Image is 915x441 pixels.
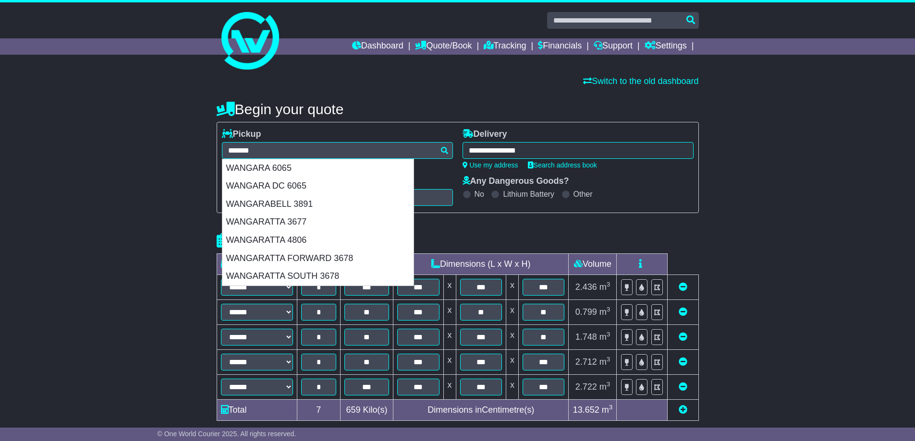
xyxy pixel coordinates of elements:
[484,38,526,55] a: Tracking
[222,267,414,286] div: WANGARATTA SOUTH 3678
[415,38,472,55] a: Quote/Book
[679,332,687,342] a: Remove this item
[463,176,569,187] label: Any Dangerous Goods?
[463,161,518,169] a: Use my address
[599,282,610,292] span: m
[506,325,518,350] td: x
[217,233,337,249] h4: Package details |
[443,375,456,400] td: x
[222,195,414,214] div: WANGARABELL 3891
[602,405,613,415] span: m
[575,382,597,392] span: 2.722
[443,275,456,300] td: x
[607,281,610,288] sup: 3
[573,405,599,415] span: 13.652
[443,350,456,375] td: x
[575,332,597,342] span: 1.748
[217,101,699,117] h4: Begin your quote
[594,38,633,55] a: Support
[679,307,687,317] a: Remove this item
[679,357,687,367] a: Remove this item
[222,177,414,195] div: WANGARA DC 6065
[506,275,518,300] td: x
[599,382,610,392] span: m
[341,400,393,421] td: Kilo(s)
[645,38,687,55] a: Settings
[575,282,597,292] span: 2.436
[222,213,414,231] div: WANGARATTA 3677
[222,231,414,250] div: WANGARATTA 4806
[222,159,414,178] div: WANGARA 6065
[569,254,617,275] td: Volume
[599,332,610,342] span: m
[599,357,610,367] span: m
[506,300,518,325] td: x
[158,430,296,438] span: © One World Courier 2025. All rights reserved.
[393,254,569,275] td: Dimensions (L x W x H)
[443,300,456,325] td: x
[575,357,597,367] span: 2.712
[463,129,507,140] label: Delivery
[607,381,610,388] sup: 3
[222,129,261,140] label: Pickup
[609,404,613,411] sup: 3
[679,282,687,292] a: Remove this item
[599,307,610,317] span: m
[352,38,403,55] a: Dashboard
[506,375,518,400] td: x
[346,405,361,415] span: 659
[393,400,569,421] td: Dimensions in Centimetre(s)
[506,350,518,375] td: x
[583,76,698,86] a: Switch to the old dashboard
[607,331,610,338] sup: 3
[503,190,554,199] label: Lithium Battery
[475,190,484,199] label: No
[217,254,297,275] td: Type
[443,325,456,350] td: x
[607,306,610,313] sup: 3
[222,250,414,268] div: WANGARATTA FORWARD 3678
[573,190,593,199] label: Other
[607,356,610,363] sup: 3
[528,161,597,169] a: Search address book
[575,307,597,317] span: 0.799
[538,38,582,55] a: Financials
[297,400,341,421] td: 7
[217,400,297,421] td: Total
[679,405,687,415] a: Add new item
[679,382,687,392] a: Remove this item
